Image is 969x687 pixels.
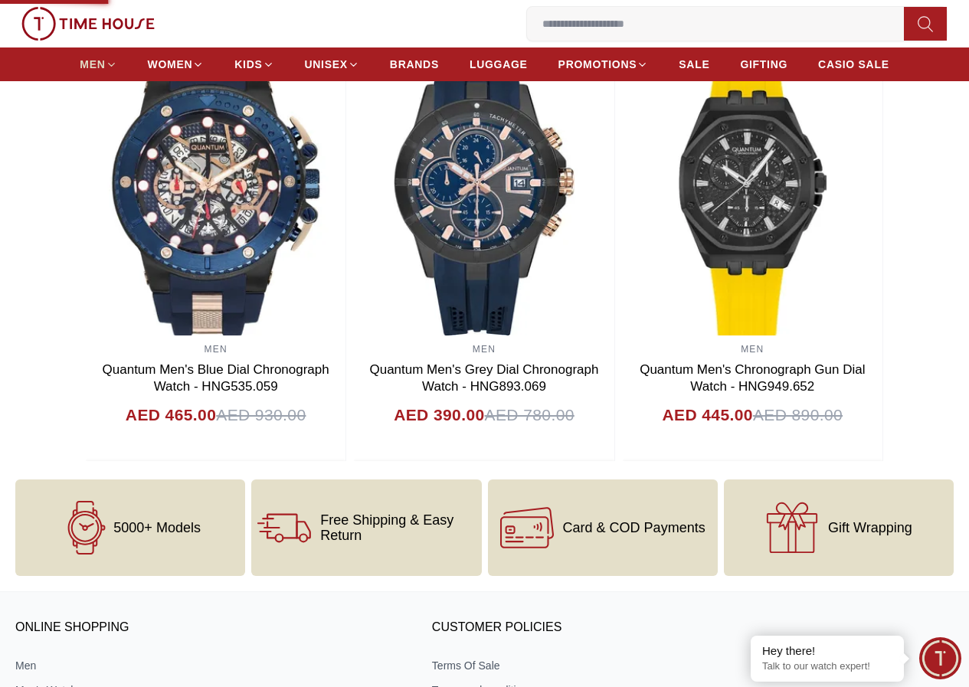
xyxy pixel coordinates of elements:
span: KIDS [234,57,262,72]
a: MEN [473,344,496,355]
span: AED 890.00 [753,403,843,427]
p: Talk to our watch expert! [762,660,892,673]
a: UNISEX [305,51,359,78]
span: AED 930.00 [216,403,306,427]
h3: ONLINE SHOPPING [15,617,398,640]
a: LUGGAGE [470,51,528,78]
a: Men [15,658,398,673]
span: LUGGAGE [470,57,528,72]
a: PROMOTIONS [558,51,649,78]
span: 5000+ Models [113,520,201,535]
a: Quantum Men's Grey Dial Chronograph Watch - HNG893.069 [369,362,598,394]
a: MEN [80,51,116,78]
a: CASIO SALE [818,51,889,78]
h3: CUSTOMER POLICIES [432,617,815,640]
span: UNISEX [305,57,348,72]
span: BRANDS [390,57,439,72]
div: Hey there! [762,643,892,659]
span: Free Shipping & Easy Return [320,512,475,543]
a: SALE [679,51,709,78]
a: KIDS [234,51,273,78]
span: SALE [679,57,709,72]
a: Quantum Men's Chronograph Gun Dial Watch - HNG949.652 [640,362,865,394]
span: PROMOTIONS [558,57,637,72]
a: WOMEN [148,51,205,78]
a: Quantum Men's Blue Dial Chronograph Watch - HNG535.059 [103,362,329,394]
span: GIFTING [740,57,787,72]
h4: AED 390.00 [394,403,484,427]
h4: AED 445.00 [662,403,752,427]
img: Quantum Men's Blue Dial Chronograph Watch - HNG535.059 [86,29,345,335]
a: MEN [741,344,764,355]
img: ... [21,7,155,41]
span: AED 780.00 [485,403,575,427]
div: Chat Widget [919,637,961,679]
img: Quantum Men's Chronograph Gun Dial Watch - HNG949.652 [623,29,882,335]
a: BRANDS [390,51,439,78]
a: Terms Of Sale [432,658,815,673]
span: Gift Wrapping [828,520,912,535]
span: Card & COD Payments [563,520,705,535]
span: CASIO SALE [818,57,889,72]
img: Quantum Men's Grey Dial Chronograph Watch - HNG893.069 [354,29,614,335]
h4: AED 465.00 [126,403,216,427]
a: MEN [205,344,228,355]
span: MEN [80,57,105,72]
span: WOMEN [148,57,193,72]
a: GIFTING [740,51,787,78]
